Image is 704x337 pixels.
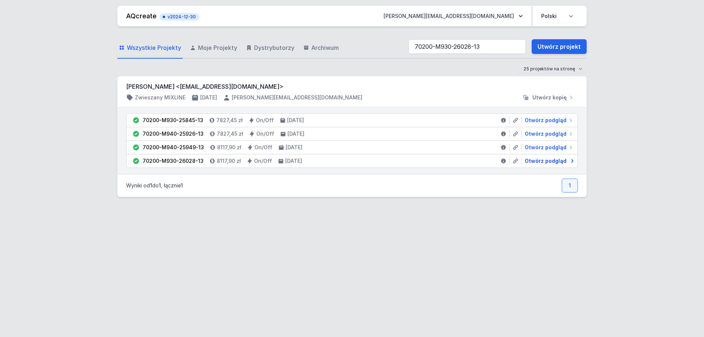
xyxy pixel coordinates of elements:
h4: [DATE] [286,144,302,151]
a: AQcreate [126,12,157,20]
span: v2024-12-30 [163,14,196,20]
h4: On/Off [254,144,272,151]
a: Archiwum [302,37,340,59]
span: 1 [159,182,161,188]
h4: 8117,90 zł [217,157,241,165]
button: [PERSON_NAME][EMAIL_ADDRESS][DOMAIN_NAME] [378,10,529,23]
p: Wyniki od do , łącznie [126,182,183,189]
a: Moje Projekty [188,37,239,59]
a: Otwórz podgląd [522,144,575,151]
div: 70200-M930-26028-13 [143,157,203,165]
span: Otwórz podgląd [525,157,566,165]
span: 1 [181,182,183,188]
h4: [DATE] [200,94,217,101]
select: Wybierz język [537,10,578,23]
h4: On/Off [254,157,272,165]
input: Szukaj wśród projektów i wersji... [408,39,526,54]
h4: On/Off [256,130,274,138]
h4: [DATE] [285,157,302,165]
h4: 7827,45 zł [216,117,243,124]
h4: 8117,90 zł [217,144,241,151]
div: 70200-M940-25926-13 [143,130,203,138]
h4: [DATE] [287,117,304,124]
h4: 7827,45 zł [217,130,243,138]
h4: Zwieszany MIXLINE [135,94,186,101]
a: 1 [562,179,578,193]
button: v2024-12-30 [159,12,199,21]
span: Moje Projekty [198,43,237,52]
a: Otwórz podgląd [522,130,575,138]
span: Otwórz podgląd [525,144,566,151]
span: Utwórz kopię [532,94,567,101]
h3: [PERSON_NAME] <[EMAIL_ADDRESS][DOMAIN_NAME]> [126,82,578,91]
div: 70200-M930-25845-13 [143,117,203,124]
span: Otwórz podgląd [525,130,566,138]
span: 1 [150,182,152,188]
button: Utwórz kopię [519,94,578,101]
span: Wszystkie Projekty [127,43,181,52]
span: Dystrybutorzy [254,43,294,52]
a: Wszystkie Projekty [117,37,183,59]
a: Utwórz projekt [532,39,587,54]
span: Archiwum [311,43,339,52]
h4: [DATE] [287,130,304,138]
a: Otwórz podgląd [522,157,575,165]
a: Otwórz podgląd [522,117,575,124]
h4: On/Off [256,117,274,124]
div: 70200-M940-25949-13 [143,144,204,151]
h4: [PERSON_NAME][EMAIL_ADDRESS][DOMAIN_NAME] [232,94,362,101]
span: Otwórz podgląd [525,117,566,124]
a: Dystrybutorzy [245,37,296,59]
